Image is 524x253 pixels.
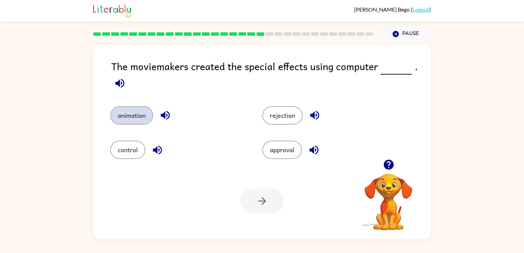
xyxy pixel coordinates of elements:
[381,26,431,42] button: Pause
[262,106,303,125] button: rejection
[111,59,431,93] div: The moviemakers created the special effects using computer .
[110,106,153,125] button: animation
[354,6,411,13] span: [PERSON_NAME] Bego
[354,163,423,231] video: Your browser must support playing .mp4 files to use Literably. Please try using another browser.
[262,141,302,159] button: approval
[93,3,131,18] img: Literably
[412,6,429,13] a: Logout
[110,141,145,159] button: control
[354,6,431,13] div: ( )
